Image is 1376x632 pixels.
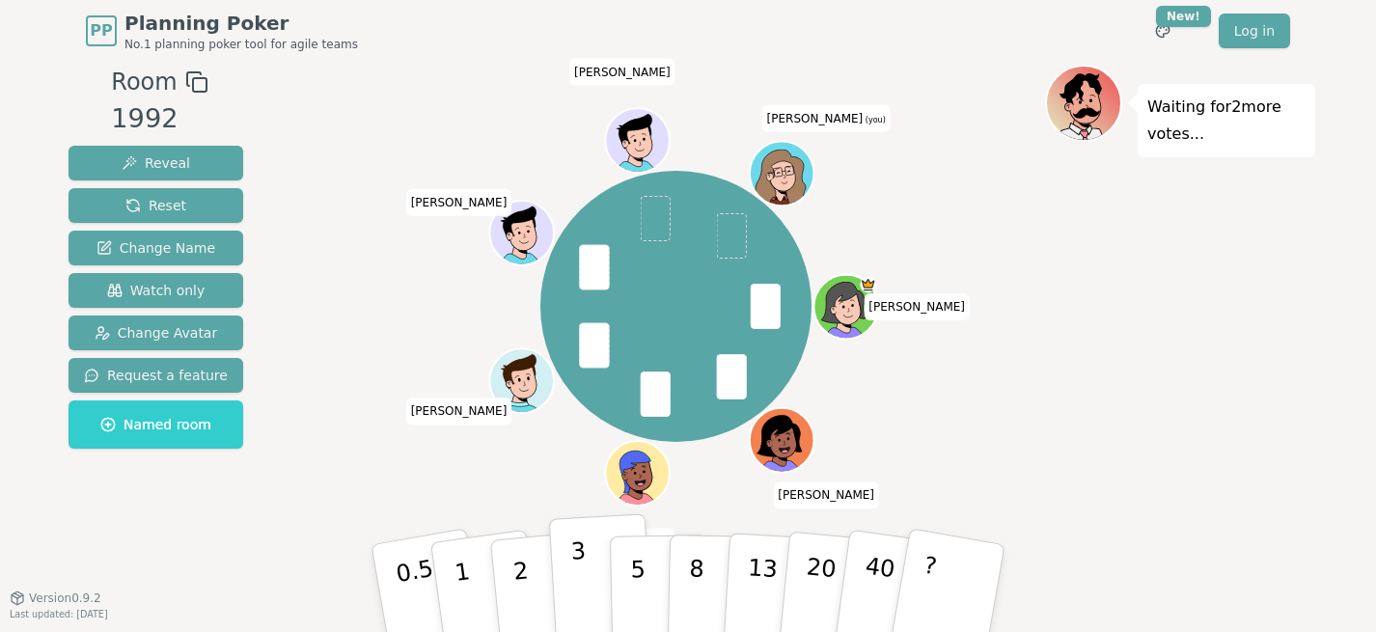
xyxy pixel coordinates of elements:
button: Change Avatar [69,316,243,350]
span: (you) [863,115,886,124]
span: Planning Poker [124,10,358,37]
span: Request a feature [84,366,228,385]
div: New! [1156,6,1211,27]
span: Watch only [107,281,206,300]
button: Named room [69,400,243,449]
button: Click to change your avatar [752,143,812,204]
span: Named room [100,415,211,434]
button: Change Name [69,231,243,265]
button: New! [1145,14,1180,48]
span: Reveal [122,153,190,173]
span: Change Avatar [95,323,218,343]
span: Click to change your name [406,398,512,425]
span: Click to change your name [762,104,891,131]
span: Version 0.9.2 [29,591,101,606]
span: Click to change your name [773,481,879,508]
a: PPPlanning PokerNo.1 planning poker tool for agile teams [86,10,358,52]
span: Reset [125,196,186,215]
span: Last updated: [DATE] [10,609,108,619]
button: Watch only [69,273,243,308]
span: Inge is the host [861,276,877,292]
span: Click to change your name [569,58,675,85]
span: Click to change your name [406,188,512,215]
p: Waiting for 2 more votes... [1147,94,1306,148]
span: Change Name [96,238,215,258]
span: PP [90,19,112,42]
span: Room [111,65,177,99]
button: Request a feature [69,358,243,393]
span: No.1 planning poker tool for agile teams [124,37,358,52]
a: Log in [1219,14,1290,48]
button: Reset [69,188,243,223]
div: 1992 [111,99,207,139]
button: Reveal [69,146,243,180]
button: Version0.9.2 [10,591,101,606]
span: Click to change your name [864,293,970,320]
